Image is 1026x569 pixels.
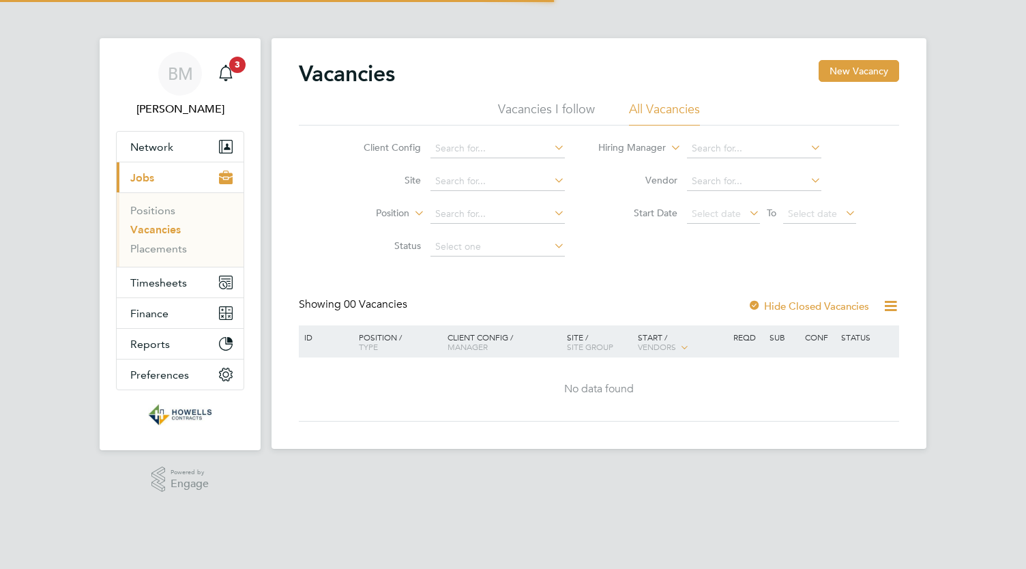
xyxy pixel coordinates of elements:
[687,172,821,191] input: Search for...
[151,467,209,493] a: Powered byEngage
[171,467,209,478] span: Powered by
[130,368,189,381] span: Preferences
[342,174,421,186] label: Site
[599,174,677,186] label: Vendor
[563,325,635,358] div: Site /
[299,297,410,312] div: Showing
[168,65,193,83] span: BM
[748,300,869,312] label: Hide Closed Vacancies
[130,307,168,320] span: Finance
[638,341,676,352] span: Vendors
[788,207,837,220] span: Select date
[587,141,666,155] label: Hiring Manager
[448,341,488,352] span: Manager
[444,325,563,358] div: Client Config /
[342,239,421,252] label: Status
[130,242,187,255] a: Placements
[130,276,187,289] span: Timesheets
[629,101,700,126] li: All Vacancies
[117,329,244,359] button: Reports
[430,205,565,224] input: Search for...
[359,341,378,352] span: Type
[299,60,395,87] h2: Vacancies
[117,132,244,162] button: Network
[148,404,212,426] img: wearehowells-logo-retina.png
[130,204,175,217] a: Positions
[116,101,244,117] span: Bianca Manser
[130,141,173,154] span: Network
[349,325,444,358] div: Position /
[430,172,565,191] input: Search for...
[116,52,244,117] a: BM[PERSON_NAME]
[100,38,261,450] nav: Main navigation
[229,57,246,73] span: 3
[567,341,613,352] span: Site Group
[117,267,244,297] button: Timesheets
[687,139,821,158] input: Search for...
[212,52,239,96] a: 3
[130,171,154,184] span: Jobs
[819,60,899,82] button: New Vacancy
[430,237,565,257] input: Select one
[117,298,244,328] button: Finance
[763,204,780,222] span: To
[117,162,244,192] button: Jobs
[342,141,421,154] label: Client Config
[130,338,170,351] span: Reports
[331,207,409,220] label: Position
[130,223,181,236] a: Vacancies
[599,207,677,219] label: Start Date
[766,325,802,349] div: Sub
[301,325,349,349] div: ID
[498,101,595,126] li: Vacancies I follow
[116,404,244,426] a: Go to home page
[301,382,897,396] div: No data found
[344,297,407,311] span: 00 Vacancies
[730,325,765,349] div: Reqd
[171,478,209,490] span: Engage
[634,325,730,360] div: Start /
[117,192,244,267] div: Jobs
[430,139,565,158] input: Search for...
[117,360,244,390] button: Preferences
[692,207,741,220] span: Select date
[838,325,897,349] div: Status
[802,325,837,349] div: Conf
